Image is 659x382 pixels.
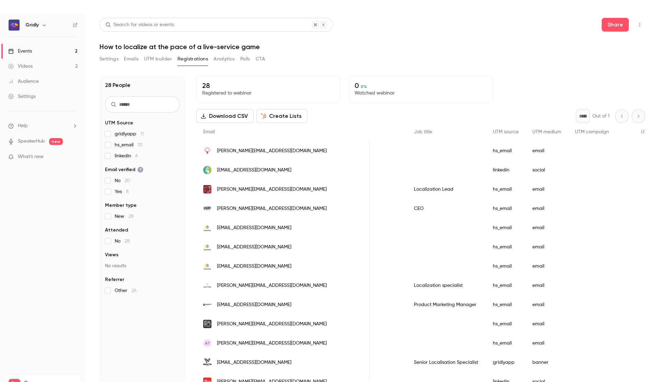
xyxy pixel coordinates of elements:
[105,251,118,258] span: Views
[217,340,327,347] span: [PERSON_NAME][EMAIL_ADDRESS][DOMAIN_NAME]
[105,21,174,29] div: Search for videos or events
[131,288,137,293] span: 26
[125,178,130,183] span: 20
[26,41,61,45] div: Domain Overview
[525,353,568,372] div: banner
[115,238,130,245] span: No
[100,43,645,51] h1: How to localize at the pace of a live-service game
[115,287,137,294] span: Other
[525,334,568,353] div: email
[105,262,180,269] p: No results
[203,166,211,174] img: germling.com
[217,321,327,328] span: [PERSON_NAME][EMAIL_ADDRESS][DOMAIN_NAME]
[128,214,134,219] span: 28
[217,167,291,174] span: [EMAIL_ADDRESS][DOMAIN_NAME]
[19,11,34,16] div: v 4.0.25
[203,281,211,290] img: crytek.com
[203,243,211,251] img: moonton.com
[202,90,335,97] p: Registered to webinar
[18,18,76,23] div: Domain: [DOMAIN_NAME]
[486,276,525,295] div: hs_email
[138,143,142,147] span: 10
[203,130,215,134] span: Email
[213,54,235,65] button: Analytics
[203,224,211,232] img: moonton.com
[486,160,525,180] div: linkedin
[144,54,172,65] button: UTM builder
[76,41,116,45] div: Keywords by Traffic
[486,180,525,199] div: hs_email
[256,54,265,65] button: CTA
[575,130,609,134] span: UTM campaign
[486,237,525,257] div: hs_email
[18,138,45,145] a: SpeakerHub
[105,276,124,283] span: Referrer
[49,138,63,145] span: new
[124,54,138,65] button: Emails
[115,188,129,195] span: Yes
[196,109,254,123] button: Download CSV
[11,11,16,16] img: logo_orange.svg
[525,218,568,237] div: email
[525,160,568,180] div: social
[217,244,291,251] span: [EMAIL_ADDRESS][DOMAIN_NAME]
[217,205,327,212] span: [PERSON_NAME][EMAIL_ADDRESS][DOMAIN_NAME]
[256,109,308,123] button: Create Lists
[217,282,327,289] span: [PERSON_NAME][EMAIL_ADDRESS][DOMAIN_NAME]
[532,130,561,134] span: UTM medium
[8,48,32,55] div: Events
[115,142,142,148] span: hs_email
[525,295,568,314] div: email
[414,130,432,134] span: Job title
[407,353,486,372] div: Senior Localisation Specialist
[355,81,487,90] p: 0
[105,202,137,209] span: Member type
[486,314,525,334] div: hs_email
[125,239,130,244] span: 28
[407,295,486,314] div: Product Marketing Manager
[203,304,211,305] img: wargaming.net
[240,54,250,65] button: Polls
[217,147,327,155] span: [PERSON_NAME][EMAIL_ADDRESS][DOMAIN_NAME]
[205,340,210,346] span: AT
[105,120,133,126] span: UTM Source
[105,166,143,173] span: Email verified
[140,132,144,136] span: 11
[105,227,128,234] span: Attended
[217,186,327,193] span: [PERSON_NAME][EMAIL_ADDRESS][DOMAIN_NAME]
[525,276,568,295] div: email
[361,84,367,89] span: 0 %
[8,93,36,100] div: Settings
[177,54,208,65] button: Registrations
[203,185,211,193] img: coffeestain.se
[355,90,487,97] p: Watched webinar
[525,180,568,199] div: email
[203,358,211,367] img: wolcen-studio.com
[8,122,78,130] li: help-dropdown-opener
[525,237,568,257] div: email
[217,263,291,270] span: [EMAIL_ADDRESS][DOMAIN_NAME]
[217,359,291,366] span: [EMAIL_ADDRESS][DOMAIN_NAME]
[115,153,138,159] span: linkedin
[202,81,335,90] p: 28
[486,141,525,160] div: hs_email
[217,301,291,308] span: [EMAIL_ADDRESS][DOMAIN_NAME]
[19,40,24,45] img: tab_domain_overview_orange.svg
[115,177,130,184] span: No
[105,81,130,89] h1: 28 People
[486,218,525,237] div: hs_email
[11,18,16,23] img: website_grey.svg
[525,141,568,160] div: email
[407,276,486,295] div: Localization specialist
[592,113,610,120] p: Out of 1
[105,120,180,294] section: facet-groups
[115,131,144,137] span: gridlyapp
[8,78,39,85] div: Audience
[525,257,568,276] div: email
[525,199,568,218] div: email
[126,189,129,194] span: 8
[9,20,20,31] img: Gridly
[486,295,525,314] div: hs_email
[486,334,525,353] div: hs_email
[407,180,486,199] div: Localization Lead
